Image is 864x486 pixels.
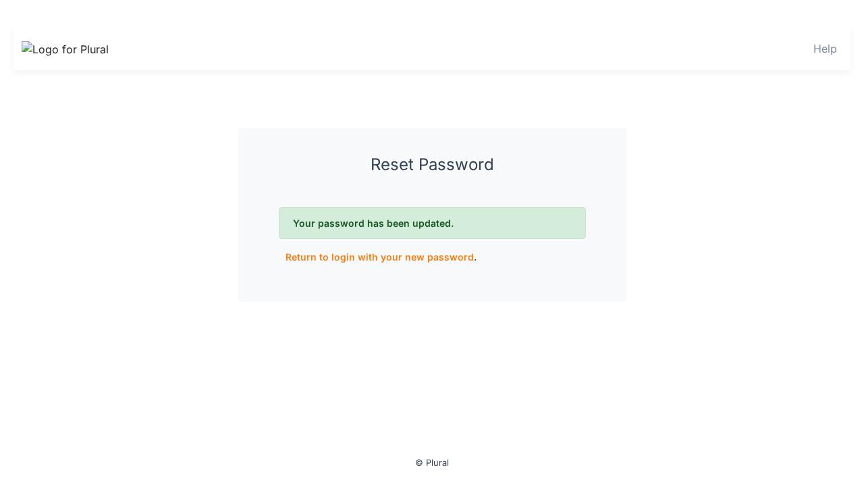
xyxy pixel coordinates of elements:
[279,250,586,264] p: .
[813,42,837,55] a: Help
[279,155,586,175] h3: Reset Password
[415,458,449,468] small: © Plural
[22,41,116,57] img: Logo for Plural
[286,251,474,263] a: Return to login with your new password
[279,207,586,239] div: Your password has been updated.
